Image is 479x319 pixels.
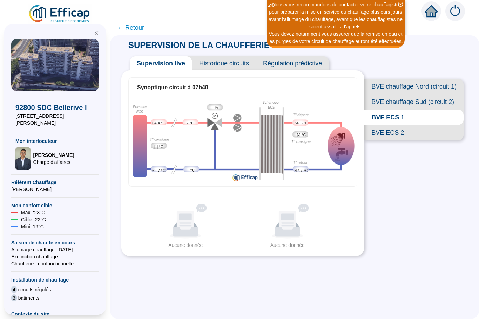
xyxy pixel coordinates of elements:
[11,276,99,283] span: Installation de chauffage
[11,179,99,186] span: Référent Chauffage
[11,311,99,318] span: Contexte du site
[154,144,163,150] span: [-] °C
[364,79,464,94] span: BVE chauffage Nord (circuit 1)
[129,97,357,184] img: ecs-supervision.4e789799f7049b378e9c.png
[152,168,166,174] span: 62.7 °C
[364,125,464,140] span: BVE ECS 2
[255,242,320,249] div: Aucune donnée
[33,152,74,159] span: [PERSON_NAME]
[11,253,99,260] span: Exctinction chauffage : --
[117,23,144,33] span: ← Retour
[18,294,40,301] span: batiments
[295,120,308,126] span: 56.6 °C
[364,94,464,110] span: BVE chauffage Sud (circuit 2)
[188,167,195,173] span: - °C
[11,294,17,301] span: 3
[18,286,51,293] span: circuits régulés
[11,286,17,293] span: 4
[15,138,95,145] span: Mon interlocuteur
[425,5,438,18] span: home
[268,1,404,30] div: Nous vous recommandons de contacter votre chauffagiste pour préparer la mise en service du chauff...
[15,103,95,112] span: 92800 SDC Bellerive I
[212,105,218,111] span: - %
[256,56,329,70] span: Régulation prédictive
[445,1,465,21] img: alerts
[94,31,99,36] span: double-left
[21,223,44,230] span: Mini : 19 °C
[192,56,256,70] span: Historique circuits
[295,168,308,174] span: 47.7 °C
[33,159,74,166] span: Chargé d'affaires
[11,239,99,246] span: Saison de chauffe en cours
[130,56,192,70] span: Supervision live
[297,132,306,138] span: [-] °C
[398,2,403,7] span: close-circle
[187,120,194,126] span: - °C
[121,40,277,50] span: SUPERVISION DE LA CHAUFFERIE
[15,147,31,170] img: Chargé d'affaires
[28,4,92,24] img: efficap energie logo
[152,120,166,126] span: 64.4 °C
[15,112,95,126] span: [STREET_ADDRESS][PERSON_NAME]
[268,30,404,45] div: Vous devez notamment vous assurer que la remise en eau et les purges de votre circuit de chauffag...
[11,186,99,193] span: [PERSON_NAME]
[11,260,99,267] span: Chaufferie : non fonctionnelle
[21,216,46,223] span: Cible : 22 °C
[11,246,99,253] span: Allumage chauffage : [DATE]
[137,83,349,92] div: Synoptique circuit à 07h40
[11,202,99,209] span: Mon confort cible
[129,97,357,184] div: Synoptique
[21,209,45,216] span: Maxi : 23 °C
[268,2,275,8] i: 2 / 3
[364,110,464,125] span: BVE ECS 1
[131,242,240,249] div: Aucune donnée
